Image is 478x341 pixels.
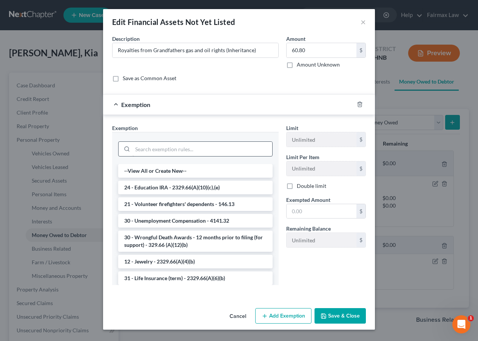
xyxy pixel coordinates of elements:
div: Edit Financial Assets Not Yet Listed [112,17,235,27]
div: $ [356,132,365,147]
div: $ [356,43,365,57]
label: Amount Unknown [297,61,340,68]
input: Describe... [113,43,278,57]
li: 12 - Jewelry - 2329.66(A)(4)(b) [118,255,273,268]
iframe: Intercom live chat [452,315,470,333]
li: 30 - Unemployment Compensation - 4141.32 [118,214,273,228]
label: Double limit [297,182,326,190]
li: 24 - Education IRA - 2329.66(A)(10)(c),(e) [118,181,273,194]
input: -- [287,161,356,176]
input: -- [287,132,356,147]
label: Save as Common Asset [123,74,176,82]
input: 0.00 [287,204,356,219]
li: 30 - Wrongful Death Awards - 12 months prior to filing (for support) - 329.66 (A)(12)(b) [118,231,273,252]
div: $ [356,204,365,219]
input: Search exemption rules... [133,142,272,156]
div: $ [356,161,365,176]
span: Exemption [112,125,138,131]
span: Limit [286,125,298,131]
li: --View All or Create New-- [118,164,273,178]
button: Add Exemption [255,308,311,324]
span: 1 [468,315,474,321]
div: $ [356,233,365,247]
span: Description [112,36,140,42]
label: Amount [286,35,305,43]
li: 31 - Life Insurance (term) - 2329.66(A)(6)(b) [118,271,273,285]
span: Exemption [121,101,150,108]
label: Limit Per Item [286,153,319,161]
span: Exempted Amount [286,197,330,203]
label: Remaining Balance [286,225,331,232]
button: Save & Close [315,308,366,324]
input: 0.00 [287,43,356,57]
button: × [361,17,366,26]
li: 21 - Volunteer firefighters' dependents - 146.13 [118,197,273,211]
input: -- [287,233,356,247]
button: Cancel [224,309,252,324]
